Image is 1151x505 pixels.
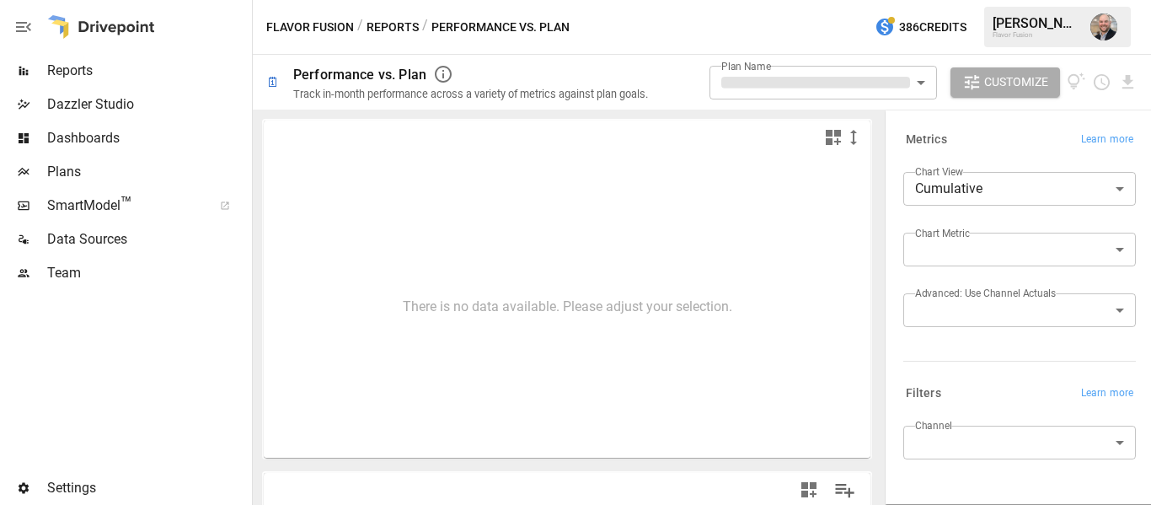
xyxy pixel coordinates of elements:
[47,162,249,182] span: Plans
[47,61,249,81] span: Reports
[1090,13,1117,40] img: Dustin Jacobson
[915,418,952,432] label: Channel
[47,196,201,216] span: SmartModel
[915,226,970,240] label: Chart Metric
[950,67,1060,98] button: Customize
[266,17,354,38] button: Flavor Fusion
[1067,67,1086,98] button: View documentation
[1081,385,1133,402] span: Learn more
[120,193,132,214] span: ™
[903,172,1136,206] div: Cumulative
[906,131,947,149] h6: Metrics
[1092,73,1111,92] button: Schedule report
[868,12,973,43] button: 386Credits
[1081,132,1133,148] span: Learn more
[47,128,249,148] span: Dashboards
[984,72,1048,93] span: Customize
[993,15,1080,31] div: [PERSON_NAME]
[721,59,771,73] label: Plan Name
[266,74,280,90] div: 🗓
[47,229,249,250] span: Data Sources
[367,17,419,38] button: Reports
[422,17,428,38] div: /
[47,263,249,283] span: Team
[915,164,963,179] label: Chart View
[899,17,966,38] span: 386 Credits
[993,31,1080,39] div: Flavor Fusion
[906,384,941,403] h6: Filters
[1118,73,1138,92] button: Download report
[47,94,249,115] span: Dazzler Studio
[1080,3,1127,51] button: Dustin Jacobson
[403,298,732,314] div: There is no data available. Please adjust your selection.
[293,88,648,100] div: Track in-month performance across a variety of metrics against plan goals.
[47,478,249,498] span: Settings
[915,286,1056,300] label: Advanced: Use Channel Actuals
[357,17,363,38] div: /
[293,67,426,83] div: Performance vs. Plan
